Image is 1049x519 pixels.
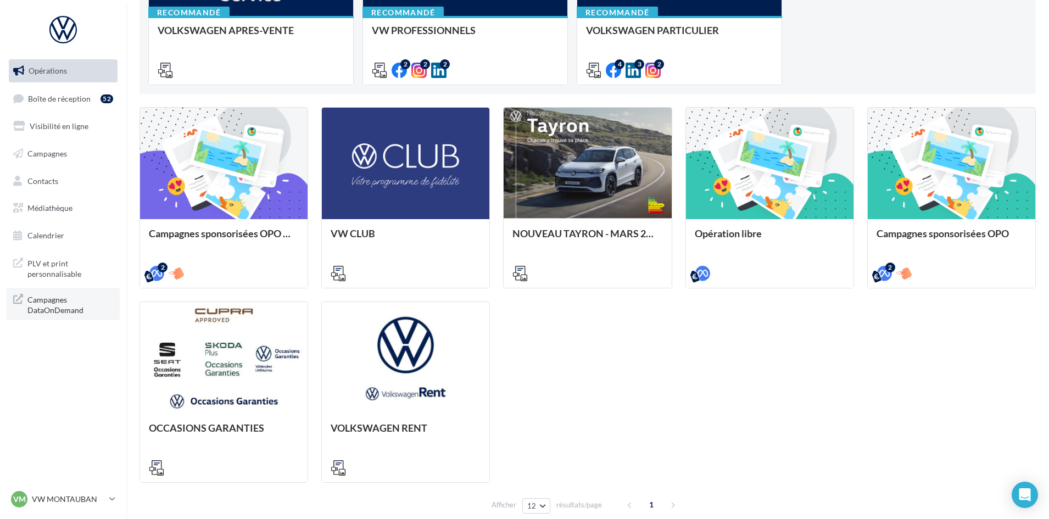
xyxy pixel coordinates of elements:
div: 4 [615,59,624,69]
a: Contacts [7,170,120,193]
span: résultats/page [556,500,602,510]
div: 2 [420,59,430,69]
div: VW PROFESSIONNELS [372,25,559,47]
div: VW CLUB [331,228,481,250]
div: NOUVEAU TAYRON - MARS 2025 [512,228,662,250]
span: Campagnes [27,149,67,158]
div: 52 [101,94,113,103]
div: 2 [440,59,450,69]
div: 2 [885,263,895,272]
div: 2 [400,59,410,69]
a: Boîte de réception52 [7,87,120,110]
div: Opération libre [695,228,845,250]
span: Visibilité en ligne [30,121,88,131]
div: Recommandé [577,7,658,19]
span: Opérations [29,66,67,75]
div: VOLKSWAGEN APRES-VENTE [158,25,344,47]
div: Campagnes sponsorisées OPO Septembre [149,228,299,250]
span: Campagnes DataOnDemand [27,292,113,316]
div: Campagnes sponsorisées OPO [877,228,1026,250]
div: Recommandé [362,7,444,19]
div: 3 [634,59,644,69]
span: Afficher [492,500,516,510]
span: Médiathèque [27,203,72,213]
a: VM VW MONTAUBAN [9,489,118,510]
span: Contacts [27,176,58,185]
span: 12 [527,501,537,510]
span: Boîte de réception [28,93,91,103]
span: PLV et print personnalisable [27,256,113,280]
div: OCCASIONS GARANTIES [149,422,299,444]
a: PLV et print personnalisable [7,252,120,284]
a: Visibilité en ligne [7,115,120,138]
div: VOLKSWAGEN RENT [331,422,481,444]
div: VOLKSWAGEN PARTICULIER [586,25,773,47]
a: Campagnes [7,142,120,165]
a: Médiathèque [7,197,120,220]
span: Calendrier [27,231,64,240]
p: VW MONTAUBAN [32,494,105,505]
button: 12 [522,498,550,514]
a: Opérations [7,59,120,82]
div: 2 [158,263,168,272]
span: 1 [643,496,660,514]
div: Open Intercom Messenger [1012,482,1038,508]
div: Recommandé [148,7,230,19]
a: Campagnes DataOnDemand [7,288,120,320]
span: VM [13,494,26,505]
a: Calendrier [7,224,120,247]
div: 2 [654,59,664,69]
